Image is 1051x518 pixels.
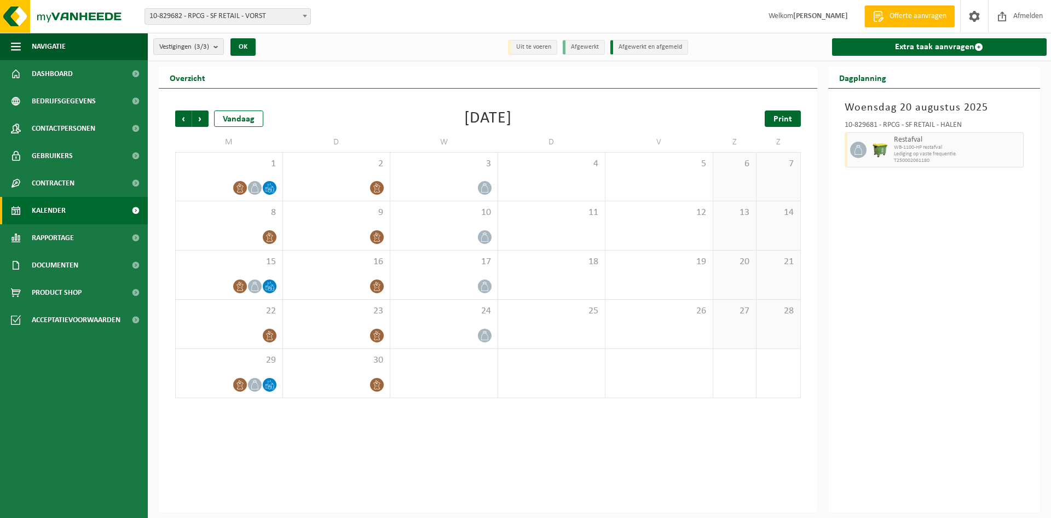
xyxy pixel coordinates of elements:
[894,151,1021,158] span: Lediging op vaste frequentie
[145,9,310,24] span: 10-829682 - RPCG - SF RETAIL - VORST
[762,207,794,219] span: 14
[498,132,606,152] td: D
[32,170,74,197] span: Contracten
[192,110,209,127] span: Volgende
[32,115,95,142] span: Contactpersonen
[504,158,600,170] span: 4
[765,110,801,127] a: Print
[396,305,492,317] span: 24
[762,158,794,170] span: 7
[508,40,557,55] li: Uit te voeren
[719,305,751,317] span: 27
[288,256,385,268] span: 16
[887,11,949,22] span: Offerte aanvragen
[181,158,277,170] span: 1
[159,39,209,55] span: Vestigingen
[757,132,800,152] td: Z
[396,158,492,170] span: 3
[145,8,311,25] span: 10-829682 - RPCG - SF RETAIL - VORST
[288,158,385,170] span: 2
[611,256,707,268] span: 19
[845,121,1024,132] div: 10-829681 - RPCG - SF RETAIL - HALEN
[872,142,888,158] img: WB-1100-HPE-GN-50
[390,132,498,152] td: W
[175,110,192,127] span: Vorige
[32,224,74,252] span: Rapportage
[32,252,78,279] span: Documenten
[288,305,385,317] span: 23
[464,110,512,127] div: [DATE]
[32,142,73,170] span: Gebruikers
[762,256,794,268] span: 21
[230,38,256,56] button: OK
[181,305,277,317] span: 22
[32,88,96,115] span: Bedrijfsgegevens
[504,207,600,219] span: 11
[864,5,955,27] a: Offerte aanvragen
[793,12,848,20] strong: [PERSON_NAME]
[894,136,1021,144] span: Restafval
[181,256,277,268] span: 15
[611,158,707,170] span: 5
[32,306,120,334] span: Acceptatievoorwaarden
[719,158,751,170] span: 6
[773,115,792,124] span: Print
[762,305,794,317] span: 28
[719,207,751,219] span: 13
[563,40,605,55] li: Afgewerkt
[32,60,73,88] span: Dashboard
[175,132,283,152] td: M
[194,43,209,50] count: (3/3)
[504,305,600,317] span: 25
[214,110,263,127] div: Vandaag
[605,132,713,152] td: V
[894,158,1021,164] span: T250002061180
[181,207,277,219] span: 8
[504,256,600,268] span: 18
[396,207,492,219] span: 10
[153,38,224,55] button: Vestigingen(3/3)
[611,207,707,219] span: 12
[396,256,492,268] span: 17
[719,256,751,268] span: 20
[288,354,385,366] span: 30
[283,132,391,152] td: D
[894,144,1021,151] span: WB-1100-HP restafval
[288,207,385,219] span: 9
[845,100,1024,116] h3: Woensdag 20 augustus 2025
[32,197,66,224] span: Kalender
[32,279,82,306] span: Product Shop
[159,67,216,88] h2: Overzicht
[611,305,707,317] span: 26
[181,354,277,366] span: 29
[713,132,757,152] td: Z
[610,40,688,55] li: Afgewerkt en afgemeld
[832,38,1047,56] a: Extra taak aanvragen
[828,67,897,88] h2: Dagplanning
[32,33,66,60] span: Navigatie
